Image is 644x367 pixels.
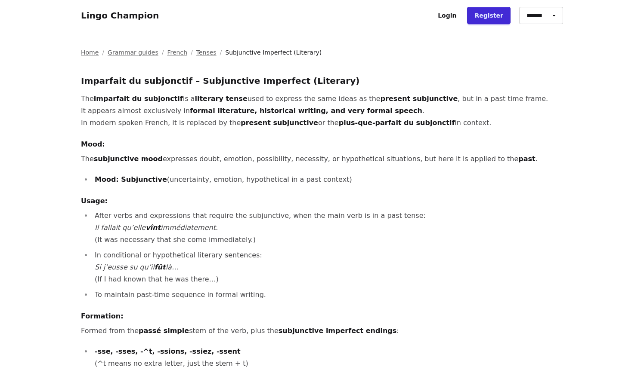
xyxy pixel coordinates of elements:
nav: Breadcrumb [81,48,563,57]
em: Il fallait qu’elle immédiatement. [95,223,218,232]
a: Register [467,7,511,24]
a: Tenses [196,48,217,57]
span: Subjunctive Imperfect (Literary) [225,48,322,57]
li: To maintain past-time sequence in formal writing. [92,289,563,301]
a: Lingo Champion [81,10,159,21]
strong: passé simple [139,327,189,335]
h4: Usage: [81,196,563,206]
strong: formal literature, historical writing, and very formal speech [190,107,422,115]
strong: subjunctive imperfect endings [279,327,397,335]
p: The expresses doubt, emotion, possibility, necessity, or hypothetical situations, but here it is ... [81,153,563,165]
span: / [220,48,222,57]
strong: -sse, -sses, -^t, -ssions, -ssiez, -ssent [95,347,241,355]
span: / [162,48,164,57]
strong: literary tense [195,95,247,103]
strong: plus-que-parfait du subjonctif [339,119,455,127]
strong: Mood: Subjunctive [95,175,167,183]
strong: subjunctive mood [94,155,163,163]
li: After verbs and expressions that require the subjunctive, when the main verb is in a past tense: ... [92,210,563,246]
a: Login [430,7,464,24]
em: Si j’eusse su qu’il là… [95,263,179,271]
a: Home [81,48,99,57]
li: (uncertainty, emotion, hypothetical in a past context) [92,174,563,186]
strong: present subjunctive [381,95,458,103]
strong: present subjunctive [241,119,318,127]
a: Grammar guides [108,48,158,57]
strong: vînt [146,223,161,232]
p: The is a used to express the same ideas as the , but in a past time frame. It appears almost excl... [81,93,563,129]
strong: past [518,155,535,163]
strong: imparfait du subjonctif [94,95,183,103]
h4: Formation: [81,311,563,321]
strong: fût [155,263,166,271]
span: / [191,48,193,57]
h4: Mood: [81,139,563,150]
li: In conditional or hypothetical literary sentences: (If I had known that he was there…) [92,249,563,285]
p: Formed from the stem of the verb, plus the : [81,325,563,337]
a: French [167,48,187,57]
span: / [102,48,104,57]
h3: Imparfait du subjonctif – Subjunctive Imperfect (Literary) [81,74,563,88]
